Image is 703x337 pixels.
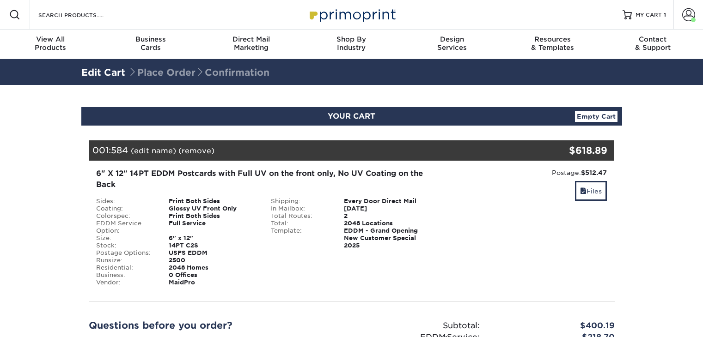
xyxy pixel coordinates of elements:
[100,30,201,59] a: BusinessCards
[603,35,703,43] span: Contact
[162,198,264,205] div: Print Both Sides
[337,220,439,227] div: 2048 Locations
[89,205,162,212] div: Coating:
[306,5,398,24] img: Primoprint
[178,146,214,155] a: (remove)
[337,198,439,205] div: Every Door Direct Mail
[636,11,662,19] span: MY CART
[301,35,402,52] div: Industry
[264,227,337,249] div: Template:
[162,205,264,212] div: Glossy UV Front Only
[89,242,162,249] div: Stock:
[89,264,162,271] div: Residential:
[162,271,264,279] div: 0 Offices
[264,205,337,212] div: In Mailbox:
[352,320,487,332] div: Subtotal:
[603,30,703,59] a: Contact& Support
[337,212,439,220] div: 2
[337,205,439,212] div: [DATE]
[264,212,337,220] div: Total Routes:
[264,220,337,227] div: Total:
[89,279,162,286] div: Vendor:
[337,227,439,249] div: EDDM - Grand Opening New Customer Special 2025
[402,35,502,52] div: Services
[162,264,264,271] div: 2048 Homes
[162,220,264,235] div: Full Service
[301,35,402,43] span: Shop By
[131,146,176,155] a: (edit name)
[201,35,301,43] span: Direct Mail
[603,35,703,52] div: & Support
[575,111,617,122] a: Empty Cart
[100,35,201,43] span: Business
[580,187,587,195] span: files
[502,30,602,59] a: Resources& Templates
[37,9,128,20] input: SEARCH PRODUCTS.....
[201,35,301,52] div: Marketing
[664,12,666,18] span: 1
[89,198,162,205] div: Sides:
[162,249,264,257] div: USPS EDDM
[162,235,264,242] div: 6" x 12"
[328,112,375,120] span: YOUR CART
[96,168,432,190] div: 6" X 12" 14PT EDDM Postcards with Full UV on the front only, No UV Coating on the Back
[487,320,622,332] div: $400.19
[89,140,527,161] div: 001:
[89,320,345,331] h2: Questions before you order?
[89,220,162,235] div: EDDM Service Option:
[111,145,128,155] span: 584
[201,30,301,59] a: Direct MailMarketing
[581,169,607,176] strong: $512.47
[89,212,162,220] div: Colorspec:
[128,67,269,78] span: Place Order Confirmation
[502,35,602,52] div: & Templates
[575,181,607,201] a: Files
[100,35,201,52] div: Cards
[81,67,125,78] a: Edit Cart
[89,235,162,242] div: Size:
[89,271,162,279] div: Business:
[264,198,337,205] div: Shipping:
[162,212,264,220] div: Print Both Sides
[502,35,602,43] span: Resources
[162,279,264,286] div: MaidPro
[89,249,162,257] div: Postage Options:
[402,30,502,59] a: DesignServices
[162,257,264,264] div: 2500
[301,30,402,59] a: Shop ByIndustry
[402,35,502,43] span: Design
[446,168,607,177] div: Postage:
[89,257,162,264] div: Runsize:
[162,242,264,249] div: 14PT C2S
[527,144,608,157] div: $618.89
